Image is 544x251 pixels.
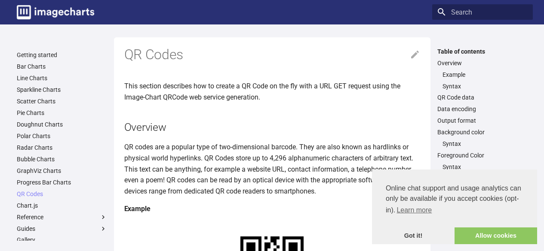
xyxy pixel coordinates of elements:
[17,167,107,175] a: GraphViz Charts
[17,97,107,105] a: Scatter Charts
[13,2,98,23] a: Image-Charts documentation
[437,163,528,171] nav: Foreground Color
[437,128,528,136] a: Background color
[17,5,94,19] img: logo
[386,183,523,217] span: Online chat support and usage analytics can only be available if you accept cookies (opt-in).
[437,94,528,101] a: QR Code data
[124,142,420,197] p: QR codes are a popular type of two-dimensional barcode. They are also known as hardlinks or physi...
[17,236,107,244] a: Gallery
[124,120,420,135] h2: Overview
[437,117,528,124] a: Output format
[124,46,420,64] h1: QR Codes
[17,121,107,128] a: Doughnut Charts
[17,202,107,209] a: Chart.js
[437,151,528,159] a: Foreground Color
[372,227,455,245] a: dismiss cookie message
[17,225,107,233] label: Guides
[437,140,528,148] nav: Background color
[17,109,107,117] a: Pie Charts
[124,203,420,215] h4: Example
[124,81,420,103] p: This section describes how to create a QR Code on the fly with a URL GET request using the Image-...
[443,140,528,148] a: Syntax
[17,51,107,59] a: Getting started
[443,71,528,79] a: Example
[437,59,528,67] a: Overview
[17,213,107,221] label: Reference
[432,48,533,183] nav: Table of contents
[17,190,107,198] a: QR Codes
[17,86,107,94] a: Sparkline Charts
[17,178,107,186] a: Progress Bar Charts
[437,105,528,113] a: Data encoding
[443,163,528,171] a: Syntax
[17,63,107,70] a: Bar Charts
[17,74,107,82] a: Line Charts
[443,82,528,90] a: Syntax
[395,204,433,217] a: learn more about cookies
[17,144,107,151] a: Radar Charts
[372,169,537,244] div: cookieconsent
[17,155,107,163] a: Bubble Charts
[437,71,528,90] nav: Overview
[455,227,537,245] a: allow cookies
[432,48,533,55] label: Table of contents
[17,132,107,140] a: Polar Charts
[432,4,533,20] input: Search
